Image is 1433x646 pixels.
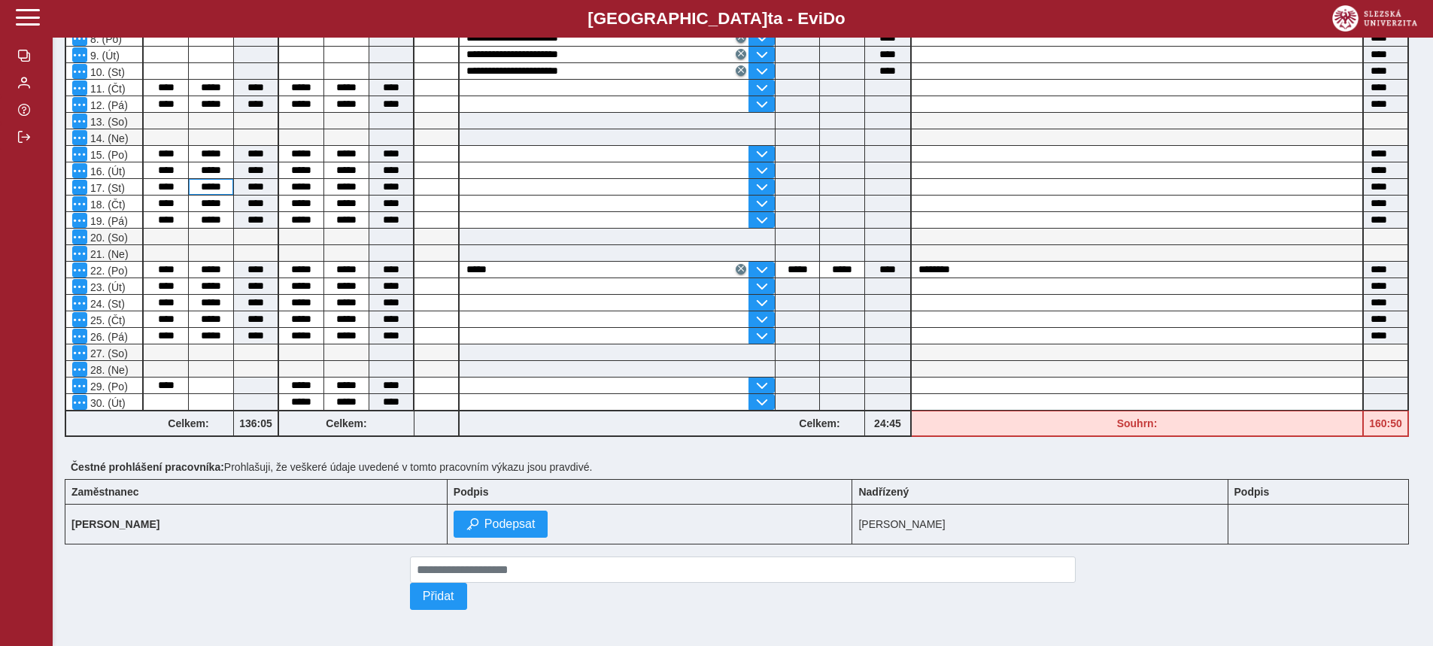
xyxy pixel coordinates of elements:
[87,397,126,409] span: 30. (Út)
[72,31,87,46] button: Menu
[144,417,233,429] b: Celkem:
[72,47,87,62] button: Menu
[72,130,87,145] button: Menu
[72,180,87,195] button: Menu
[87,248,129,260] span: 21. (Ne)
[87,232,128,244] span: 20. (So)
[1364,417,1407,429] b: 160:50
[72,345,87,360] button: Menu
[72,395,87,410] button: Menu
[87,331,128,343] span: 26. (Pá)
[87,298,125,310] span: 24. (St)
[71,461,224,473] b: Čestné prohlášení pracovníka:
[87,83,126,95] span: 11. (Čt)
[87,347,128,359] span: 27. (So)
[1332,5,1417,32] img: logo_web_su.png
[423,590,454,603] span: Přidat
[858,486,909,498] b: Nadřízený
[72,229,87,244] button: Menu
[454,511,548,538] button: Podepsat
[72,196,87,211] button: Menu
[72,378,87,393] button: Menu
[1234,486,1270,498] b: Podpis
[87,50,120,62] span: 9. (Út)
[484,517,536,531] span: Podepsat
[87,381,128,393] span: 29. (Po)
[87,165,126,177] span: 16. (Út)
[87,265,128,277] span: 22. (Po)
[87,182,125,194] span: 17. (St)
[1117,417,1158,429] b: Souhrn:
[454,486,489,498] b: Podpis
[87,132,129,144] span: 14. (Ne)
[767,9,773,28] span: t
[87,314,126,326] span: 25. (Čt)
[234,417,278,429] b: 136:05
[72,97,87,112] button: Menu
[72,114,87,129] button: Menu
[72,213,87,228] button: Menu
[279,417,414,429] b: Celkem:
[72,279,87,294] button: Menu
[72,80,87,96] button: Menu
[72,147,87,162] button: Menu
[865,417,910,429] b: 24:45
[835,9,846,28] span: o
[45,9,1388,29] b: [GEOGRAPHIC_DATA] a - Evi
[823,9,835,28] span: D
[72,329,87,344] button: Menu
[72,312,87,327] button: Menu
[87,99,128,111] span: 12. (Pá)
[912,411,1364,437] div: Fond pracovní doby (176 h) a součet hodin (160:50 h) se neshodují!
[72,246,87,261] button: Menu
[72,64,87,79] button: Menu
[1364,411,1409,437] div: Fond pracovní doby (176 h) a součet hodin (160:50 h) se neshodují!
[87,199,126,211] span: 18. (Čt)
[852,505,1228,544] td: [PERSON_NAME]
[87,66,125,78] span: 10. (St)
[72,362,87,377] button: Menu
[87,149,128,161] span: 15. (Po)
[87,215,128,227] span: 19. (Pá)
[87,364,129,376] span: 28. (Ne)
[775,417,864,429] b: Celkem:
[87,33,122,45] span: 8. (Po)
[71,486,138,498] b: Zaměstnanec
[72,296,87,311] button: Menu
[72,262,87,278] button: Menu
[72,163,87,178] button: Menu
[410,583,467,610] button: Přidat
[65,455,1421,479] div: Prohlašuji, že veškeré údaje uvedené v tomto pracovním výkazu jsou pravdivé.
[87,281,126,293] span: 23. (Út)
[87,116,128,128] span: 13. (So)
[71,518,159,530] b: [PERSON_NAME]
